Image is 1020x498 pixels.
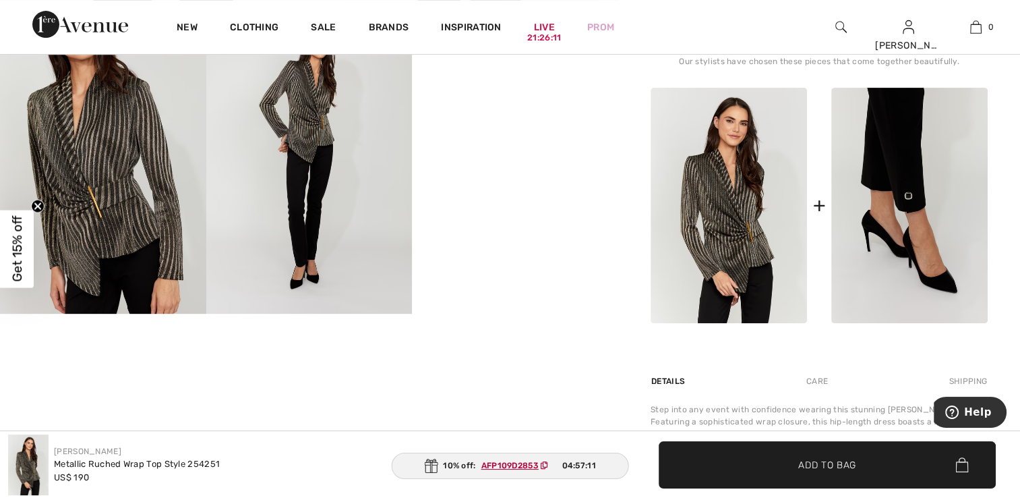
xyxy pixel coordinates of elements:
[903,20,914,33] a: Sign In
[481,461,539,470] ins: AFP109D2853
[534,20,555,34] a: Live21:26:11
[527,32,561,45] div: 21:26:11
[230,22,278,36] a: Clothing
[369,22,409,36] a: Brands
[798,458,856,472] span: Add to Bag
[651,57,988,77] div: Our stylists have chosen these pieces that come together beautifully.
[651,404,988,476] div: Step into any event with confidence wearing this stunning [PERSON_NAME] piece. Featuring a sophis...
[31,200,44,213] button: Close teaser
[54,458,220,471] div: Metallic Ruched Wrap Top Style 254251
[424,459,438,473] img: Gift.svg
[903,19,914,35] img: My Info
[812,190,825,221] div: +
[651,88,807,323] img: Metallic Ruched Wrap Top Style 254251
[970,19,982,35] img: My Bag
[9,216,25,282] span: Get 15% off
[795,369,839,393] div: Care
[54,447,121,456] a: [PERSON_NAME]
[391,453,629,479] div: 10% off:
[651,369,688,393] div: Details
[587,20,614,34] a: Prom
[8,435,49,495] img: Metallic Ruched Wrap Top Style 254251
[835,19,847,35] img: search the website
[955,458,968,472] img: Bag.svg
[875,38,941,53] div: [PERSON_NAME]
[562,460,595,472] span: 04:57:11
[659,441,996,489] button: Add to Bag
[32,11,128,38] img: 1ère Avenue
[946,369,988,393] div: Shipping
[988,21,994,33] span: 0
[311,22,336,36] a: Sale
[54,472,89,482] span: US$ 190
[934,397,1007,431] iframe: Opens a widget where you can find more information
[441,22,501,36] span: Inspiration
[206,5,413,314] img: Metallic Ruched Wrap Top Style 254251. 4
[177,22,198,36] a: New
[942,19,1009,35] a: 0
